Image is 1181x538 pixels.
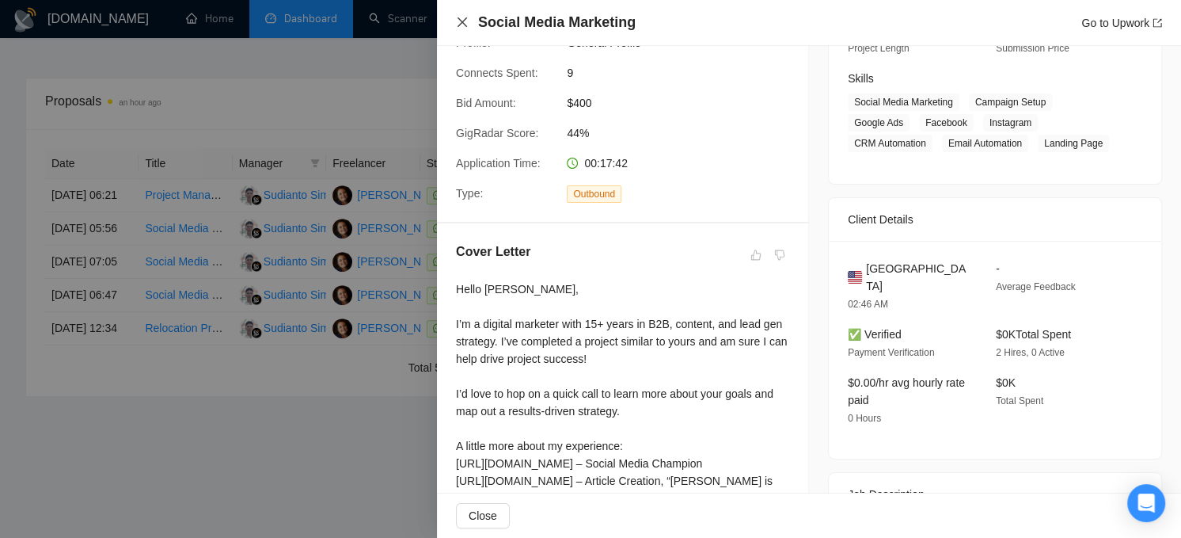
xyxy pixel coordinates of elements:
[567,158,578,169] span: clock-circle
[1038,135,1109,152] span: Landing Page
[567,124,804,142] span: 44%
[996,328,1071,341] span: $0K Total Spent
[983,114,1038,132] span: Instagram
[848,198,1142,241] div: Client Details
[456,157,541,170] span: Application Time:
[584,157,628,170] span: 00:17:42
[456,503,510,528] button: Close
[456,187,483,200] span: Type:
[942,135,1028,152] span: Email Automation
[1081,17,1162,29] a: Go to Upworkexport
[456,16,469,29] button: Close
[1153,18,1162,28] span: export
[848,43,909,54] span: Project Length
[996,395,1043,406] span: Total Spent
[848,299,888,310] span: 02:46 AM
[456,67,538,79] span: Connects Spent:
[919,114,974,132] span: Facebook
[848,413,881,424] span: 0 Hours
[456,16,469,29] span: close
[456,127,538,139] span: GigRadar Score:
[866,260,970,295] span: [GEOGRAPHIC_DATA]
[848,347,934,358] span: Payment Verification
[456,36,491,49] span: Profile:
[848,376,965,406] span: $0.00/hr avg hourly rate paid
[996,262,1000,275] span: -
[478,13,636,32] h4: Social Media Marketing
[848,473,1142,516] div: Job Description
[996,347,1065,358] span: 2 Hires, 0 Active
[567,94,804,112] span: $400
[848,72,874,85] span: Skills
[996,376,1016,389] span: $0K
[848,269,862,286] img: 🇺🇸
[848,114,909,132] span: Google Ads
[567,64,804,82] span: 9
[969,93,1052,111] span: Campaign Setup
[996,281,1076,292] span: Average Feedback
[456,242,530,261] h5: Cover Letter
[848,328,902,341] span: ✅ Verified
[456,97,516,109] span: Bid Amount:
[567,185,621,203] span: Outbound
[1127,484,1165,522] div: Open Intercom Messenger
[848,135,932,152] span: CRM Automation
[848,93,959,111] span: Social Media Marketing
[469,507,497,525] span: Close
[996,43,1069,54] span: Submission Price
